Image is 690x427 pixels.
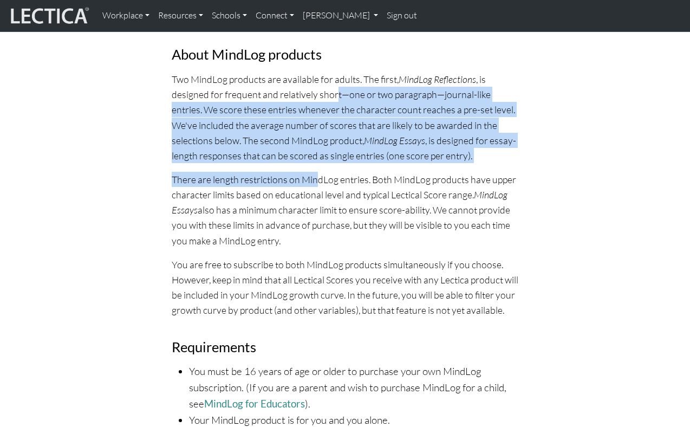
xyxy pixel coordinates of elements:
a: MindLog for Educators [204,398,305,410]
a: [PERSON_NAME] [298,4,382,27]
h3: About MindLog products [172,46,519,63]
a: Resources [154,4,207,27]
li: You must be 16 years of age or older to purchase your own MindLog subscription. (If you are a par... [189,364,519,412]
a: Workplace [98,4,154,27]
a: Sign out [382,4,421,27]
p: There are length restrictions on MindLog entries. Both MindLog products have upper character limi... [172,172,519,248]
h3: Requirements [172,339,519,355]
em: MindLog Reflections [399,73,476,85]
p: Two MindLog products are available for adults. The first, , is designed for frequent and relative... [172,72,519,163]
p: You are free to subscribe to both MindLog products simultaneously if you choose. However, keep in... [172,257,519,318]
a: Schools [207,4,251,27]
em: MindLog Essays [364,134,425,146]
em: MindLog Essays [172,189,507,216]
img: lecticalive [8,5,89,26]
a: Connect [251,4,298,27]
